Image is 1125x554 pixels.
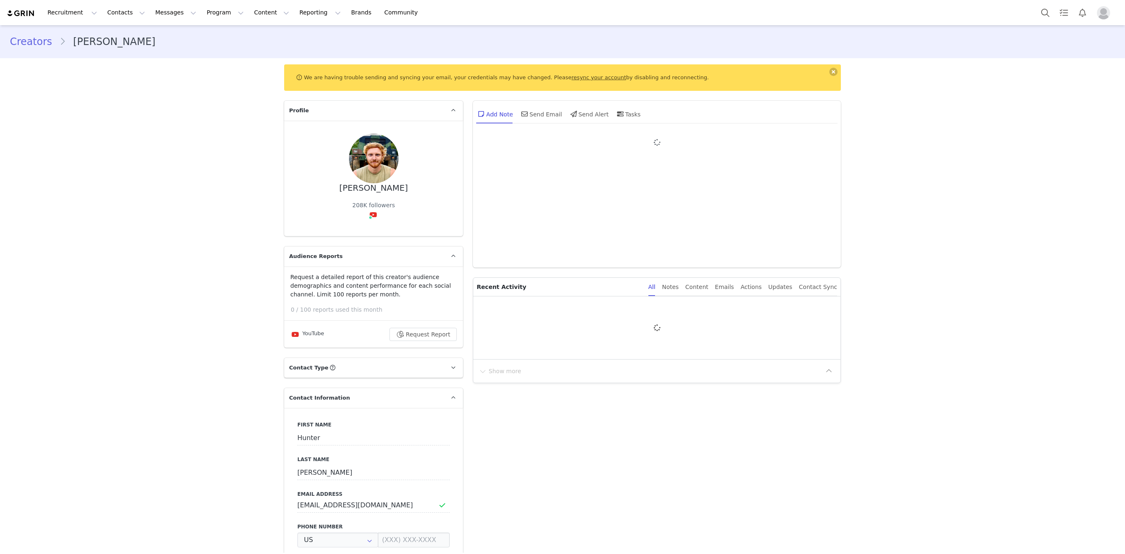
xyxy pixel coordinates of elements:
[1073,3,1092,22] button: Notifications
[284,64,841,91] div: We are having trouble sending and syncing your email, your credentials may have changed. Please b...
[289,364,328,372] span: Contact Type
[289,252,343,260] span: Audience Reports
[615,104,641,124] div: Tasks
[1097,6,1110,19] img: placeholder-profile.jpg
[297,523,450,530] label: Phone Number
[520,104,562,124] div: Send Email
[477,278,641,296] p: Recent Activity
[378,533,450,547] input: (XXX) XXX-XXXX
[249,3,294,22] button: Content
[346,3,379,22] a: Brands
[290,273,457,299] p: Request a detailed report of this creator's audience demographics and content performance for eac...
[297,498,450,513] input: Email Address
[768,278,792,296] div: Updates
[741,278,762,296] div: Actions
[297,456,450,463] label: Last Name
[10,34,59,49] a: Creators
[715,278,734,296] div: Emails
[662,278,679,296] div: Notes
[290,329,324,339] div: YouTube
[202,3,249,22] button: Program
[289,107,309,115] span: Profile
[1036,3,1054,22] button: Search
[297,490,450,498] label: Email Address
[291,305,463,314] p: 0 / 100 reports used this month
[572,74,626,80] a: resync your account
[297,533,378,547] input: Country
[569,104,609,124] div: Send Alert
[478,365,522,378] button: Show more
[150,3,201,22] button: Messages
[43,3,102,22] button: Recruitment
[352,201,395,210] div: 208K followers
[1092,6,1118,19] button: Profile
[339,183,408,193] div: [PERSON_NAME]
[648,278,655,296] div: All
[1055,3,1073,22] a: Tasks
[294,3,346,22] button: Reporting
[7,9,36,17] img: grin logo
[349,134,399,183] img: aeaeb774-3780-4171-a925-ab87ccc30e20.jpg
[297,421,450,429] label: First Name
[389,328,457,341] button: Request Report
[380,3,427,22] a: Community
[102,3,150,22] button: Contacts
[476,104,513,124] div: Add Note
[799,278,837,296] div: Contact Sync
[685,278,708,296] div: Content
[289,394,350,402] span: Contact Information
